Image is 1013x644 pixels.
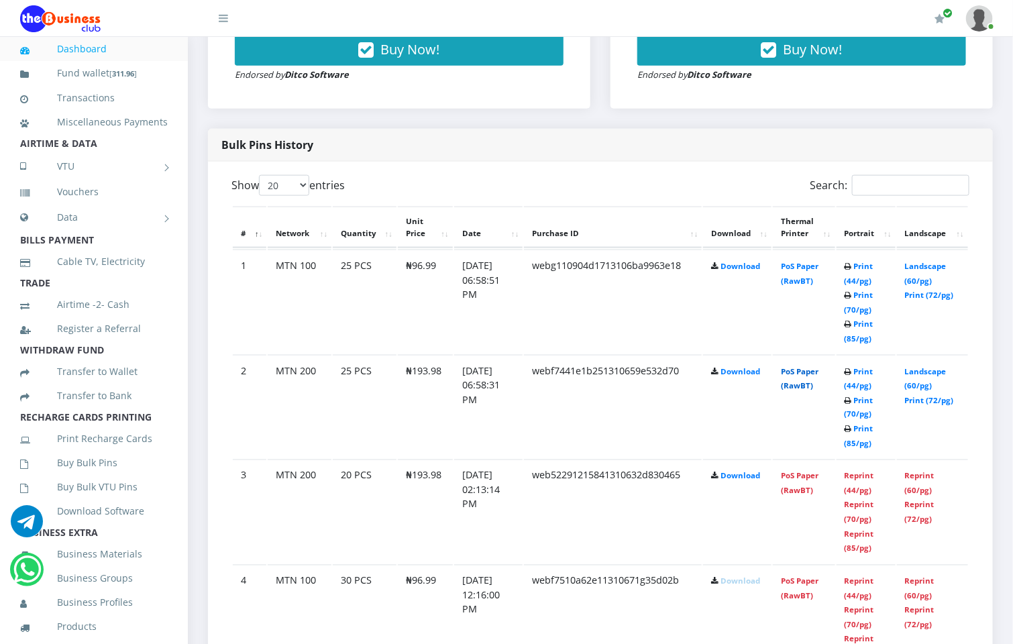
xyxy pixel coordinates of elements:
img: User [966,5,993,32]
a: Print (85/pg) [845,424,873,449]
a: Business Materials [20,539,168,570]
a: Cable TV, Electricity [20,246,168,277]
a: Download [721,366,760,376]
td: [DATE] 06:58:51 PM [454,250,523,354]
th: Landscape: activate to sort column ascending [897,207,968,248]
td: webf7441e1b251310659e532d70 [524,355,702,459]
th: Unit Price: activate to sort column ascending [398,207,453,248]
td: ₦193.98 [398,355,453,459]
a: PoS Paper (RawBT) [781,471,818,496]
a: Print (70/pg) [845,395,873,420]
small: [ ] [109,68,137,78]
a: Buy Bulk VTU Pins [20,472,168,502]
a: Chat for support [11,515,43,537]
a: Reprint (44/pg) [845,576,874,601]
a: Reprint (44/pg) [845,471,874,496]
a: Download Software [20,496,168,527]
td: [DATE] 02:13:14 PM [454,460,523,563]
img: Logo [20,5,101,32]
td: 1 [233,250,266,354]
a: Reprint (70/pg) [845,605,874,630]
button: Buy Now! [637,34,966,66]
a: Chat for support [13,563,41,586]
a: PoS Paper (RawBT) [781,366,818,391]
strong: Bulk Pins History [221,138,313,152]
span: Buy Now! [784,40,843,58]
td: [DATE] 06:58:31 PM [454,355,523,459]
a: Print (44/pg) [845,261,873,286]
a: Landscape (60/pg) [905,366,947,391]
a: Miscellaneous Payments [20,107,168,138]
a: Vouchers [20,176,168,207]
td: MTN 200 [268,460,331,563]
td: MTN 100 [268,250,331,354]
a: Print (85/pg) [845,319,873,343]
a: VTU [20,150,168,183]
td: MTN 200 [268,355,331,459]
th: Purchase ID: activate to sort column ascending [524,207,702,248]
a: Print (70/pg) [845,290,873,315]
td: 25 PCS [333,355,396,459]
a: Reprint (72/pg) [905,500,935,525]
a: Download [721,261,760,271]
a: Download [721,471,760,481]
a: Buy Bulk Pins [20,447,168,478]
td: web52291215841310632d830465 [524,460,702,563]
td: 20 PCS [333,460,396,563]
small: Endorsed by [637,68,751,80]
a: PoS Paper (RawBT) [781,576,818,601]
a: Print (72/pg) [905,395,954,405]
a: Airtime -2- Cash [20,289,168,320]
small: Endorsed by [235,68,349,80]
span: Buy Now! [381,40,440,58]
label: Show entries [231,175,345,196]
th: Thermal Printer: activate to sort column ascending [773,207,835,248]
a: Print (44/pg) [845,366,873,391]
a: Transfer to Wallet [20,356,168,387]
td: ₦193.98 [398,460,453,563]
b: 311.96 [112,68,134,78]
a: Dashboard [20,34,168,64]
a: Transactions [20,83,168,113]
a: Reprint (60/pg) [905,576,935,601]
a: Print Recharge Cards [20,423,168,454]
a: Landscape (60/pg) [905,261,947,286]
span: Renew/Upgrade Subscription [943,8,953,18]
a: Download [721,576,760,586]
a: Business Profiles [20,587,168,618]
td: webg110904d1713106ba9963e18 [524,250,702,354]
strong: Ditco Software [284,68,349,80]
a: Reprint (70/pg) [845,500,874,525]
th: Quantity: activate to sort column ascending [333,207,396,248]
a: Reprint (85/pg) [845,529,874,554]
td: ₦96.99 [398,250,453,354]
input: Search: [852,175,969,196]
a: Transfer to Bank [20,380,168,411]
a: Register a Referral [20,313,168,344]
th: Date: activate to sort column ascending [454,207,523,248]
td: 2 [233,355,266,459]
i: Renew/Upgrade Subscription [935,13,945,24]
th: Portrait: activate to sort column ascending [837,207,896,248]
a: Business Groups [20,563,168,594]
th: #: activate to sort column descending [233,207,266,248]
button: Buy Now! [235,34,564,66]
label: Search: [810,175,969,196]
td: 25 PCS [333,250,396,354]
a: Fund wallet[311.96] [20,58,168,89]
a: Products [20,611,168,642]
a: Data [20,201,168,234]
select: Showentries [259,175,309,196]
a: Reprint (72/pg) [905,605,935,630]
a: Print (72/pg) [905,290,954,300]
th: Network: activate to sort column ascending [268,207,331,248]
a: PoS Paper (RawBT) [781,261,818,286]
td: 3 [233,460,266,563]
strong: Ditco Software [687,68,751,80]
a: Reprint (60/pg) [905,471,935,496]
th: Download: activate to sort column ascending [703,207,771,248]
